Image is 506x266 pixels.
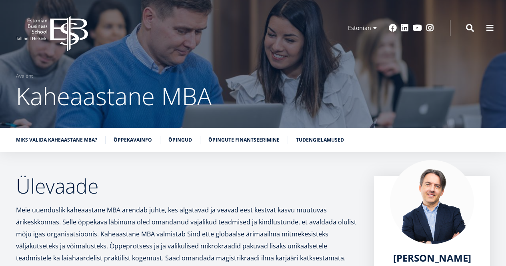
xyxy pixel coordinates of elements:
[413,24,422,32] a: Youtube
[393,252,471,264] a: [PERSON_NAME]
[16,72,33,80] a: Avaleht
[114,136,152,144] a: Õppekavainfo
[168,136,192,144] a: Õpingud
[401,24,409,32] a: Linkedin
[389,24,397,32] a: Facebook
[208,136,280,144] a: Õpingute finantseerimine
[393,251,471,264] span: [PERSON_NAME]
[16,80,212,112] span: Kaheaastane MBA
[16,176,358,196] h2: Ülevaade
[16,136,97,144] a: Miks valida kaheaastane MBA?
[426,24,434,32] a: Instagram
[390,160,474,244] img: Marko Rillo
[296,136,344,144] a: Tudengielamused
